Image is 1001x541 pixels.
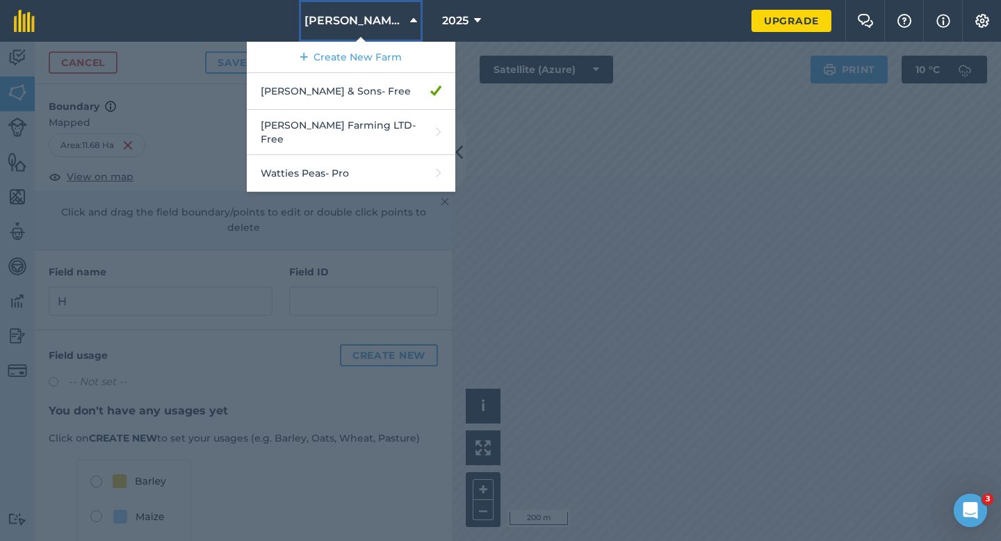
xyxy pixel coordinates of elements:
span: [PERSON_NAME] & Sons [304,13,405,29]
a: Create New Farm [247,42,455,73]
a: [PERSON_NAME] Farming LTD- Free [247,110,455,155]
img: Two speech bubbles overlapping with the left bubble in the forefront [857,14,874,28]
a: Upgrade [751,10,831,32]
iframe: Intercom live chat [954,494,987,527]
img: A cog icon [974,14,991,28]
span: 3 [982,494,993,505]
img: A question mark icon [896,14,913,28]
a: [PERSON_NAME] & Sons- Free [247,73,455,110]
img: fieldmargin Logo [14,10,35,32]
a: Watties Peas- Pro [247,155,455,192]
span: 2025 [442,13,469,29]
img: svg+xml;base64,PHN2ZyB4bWxucz0iaHR0cDovL3d3dy53My5vcmcvMjAwMC9zdmciIHdpZHRoPSIxNyIgaGVpZ2h0PSIxNy... [936,13,950,29]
